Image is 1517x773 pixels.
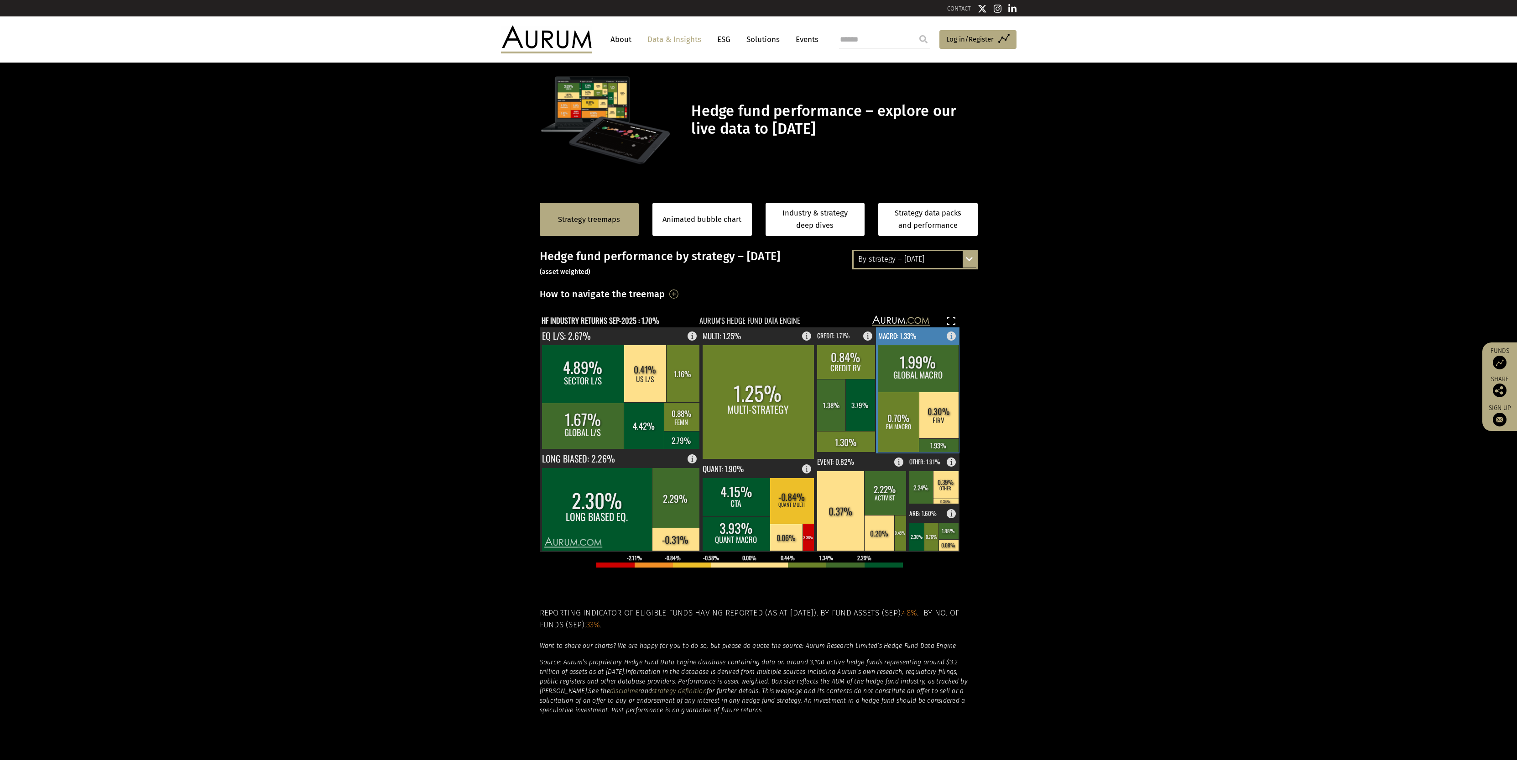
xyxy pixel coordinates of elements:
em: and [641,687,652,695]
h1: Hedge fund performance – explore our live data to [DATE] [691,102,975,138]
h3: Hedge fund performance by strategy – [DATE] [540,250,978,277]
a: Solutions [742,31,784,48]
h5: Reporting indicator of eligible funds having reported (as at [DATE]). By fund assets (Sep): . By ... [540,607,978,631]
img: Sign up to our newsletter [1493,413,1507,426]
a: ESG [713,31,735,48]
span: 48% [902,608,917,618]
em: Information in the database is derived from multiple sources including Aurum’s own research, regu... [540,668,968,695]
a: disclaimer [610,687,641,695]
img: Share this post [1493,384,1507,397]
em: Want to share our charts? We are happy for you to do so, but please do quote the source: Aurum Re... [540,642,956,650]
a: Industry & strategy deep dives [766,203,865,236]
input: Submit [914,30,933,48]
img: Linkedin icon [1008,4,1017,13]
em: See the [588,687,610,695]
a: Animated bubble chart [662,214,741,226]
a: Data & Insights [643,31,706,48]
a: Strategy data packs and performance [878,203,978,236]
a: About [606,31,636,48]
a: Log in/Register [939,30,1017,49]
img: Instagram icon [994,4,1002,13]
h3: How to navigate the treemap [540,286,665,302]
img: Access Funds [1493,356,1507,369]
a: Funds [1487,347,1512,369]
a: CONTACT [947,5,971,12]
div: By strategy – [DATE] [854,251,976,268]
div: Share [1487,376,1512,397]
img: Twitter icon [978,4,987,13]
small: (asset weighted) [540,268,591,276]
em: Source: Aurum’s proprietary Hedge Fund Data Engine database containing data on around 3,100 activ... [540,658,958,676]
span: Log in/Register [946,34,994,45]
span: 33% [586,620,600,630]
img: Aurum [501,26,592,53]
a: Events [791,31,818,48]
a: Sign up [1487,404,1512,426]
a: Strategy treemaps [558,214,620,226]
a: strategy definition [652,687,707,695]
em: for further details. This webpage and its contents do not constitute an offer to sell or a solici... [540,687,965,714]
